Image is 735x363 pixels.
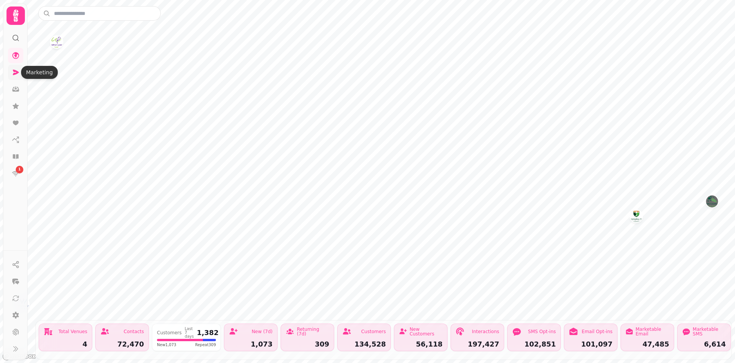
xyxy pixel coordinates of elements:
div: 197,427 [456,341,499,348]
div: 56,118 [399,341,443,348]
div: 6,614 [682,341,726,348]
button: Leigh Park Hotel [706,195,718,208]
span: 1 [18,167,21,172]
div: 4 [44,341,87,348]
div: New (7d) [252,329,273,334]
div: Map marker [51,36,63,51]
span: Repeat 309 [195,342,216,348]
div: 1,073 [229,341,273,348]
div: Marketable SMS [693,327,726,336]
div: Customers [361,329,386,334]
div: Returning (7d) [297,327,329,336]
div: 72,470 [100,341,144,348]
div: 47,485 [626,341,669,348]
div: New Customers [410,327,443,336]
a: Mapbox logo [2,352,36,361]
div: Map marker [706,195,718,210]
button: Limpley Stoke Hotel [630,210,642,222]
a: 1 [8,166,23,181]
div: SMS Opt-ins [528,329,556,334]
div: Marketable Email [635,327,669,336]
button: Walton Park Hotel [51,36,63,48]
div: Total Venues [59,329,87,334]
div: Email Opt-ins [582,329,612,334]
div: Contacts [124,329,144,334]
div: Customers [157,330,182,335]
div: 134,528 [342,341,386,348]
div: Last 7 days [185,327,194,338]
div: 1,382 [197,329,219,336]
div: 102,851 [512,341,556,348]
div: 101,097 [569,341,612,348]
div: Marketing [21,66,58,79]
div: 309 [286,341,329,348]
div: Interactions [472,329,499,334]
span: New 1,073 [157,342,176,348]
div: Map marker [630,210,642,225]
